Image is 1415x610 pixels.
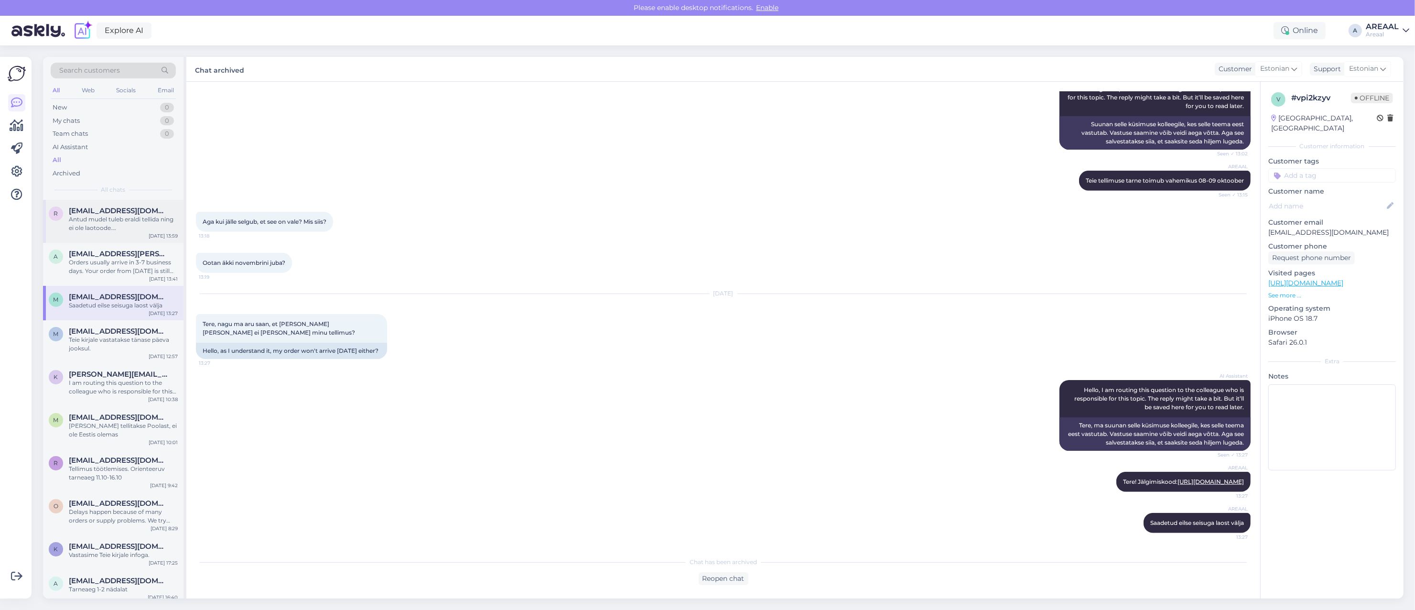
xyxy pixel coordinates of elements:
span: 13:27 [1212,534,1248,541]
div: Customer [1215,64,1252,74]
span: Estonian [1349,64,1378,74]
span: m [54,330,59,338]
span: 13:27 [199,359,235,367]
div: Archived [53,169,80,178]
span: Seen ✓ 13:27 [1212,451,1248,458]
div: My chats [53,116,80,126]
div: I am routing this question to the colleague who is responsible for this topic. The reply might ta... [69,379,178,396]
p: See more ... [1268,291,1396,300]
span: m [54,416,59,424]
span: v [1276,96,1280,103]
span: rainitvildo@gmail.com [69,207,168,215]
p: Operating system [1268,304,1396,314]
span: I am routing this question to the colleague who is responsible for this topic. The reply might ta... [1067,85,1245,109]
a: AREAALAreaal [1366,23,1409,38]
div: Orders usually arrive in 3-7 business days. Your order from [DATE] is still processing, so it mig... [69,258,178,275]
div: Tere, ma suunan selle küsimuse kolleegile, kes selle teema eest vastutab. Vastuse saamine võib ve... [1059,417,1251,451]
span: k [54,545,58,553]
div: Support [1310,64,1341,74]
div: Customer information [1268,142,1396,151]
div: [DATE] 9:42 [150,482,178,489]
span: Ootan äkki novembrini juba? [203,259,285,266]
span: Enable [753,3,781,12]
div: Suunan selle küsimuse kolleegile, kes selle teema eest vastutab. Vastuse saamine võib veidi aega ... [1059,116,1251,150]
p: Notes [1268,371,1396,381]
span: Search customers [59,65,120,76]
span: Aga kui jälle selgub, et see on vale? Mis siis? [203,218,326,225]
span: Saadetud eilse seisuga laost välja [1150,519,1244,526]
img: Askly Logo [8,65,26,83]
a: Explore AI [97,22,151,39]
a: [URL][DOMAIN_NAME] [1177,478,1244,485]
span: 13:27 [1212,492,1248,500]
div: [PERSON_NAME] tellitakse Poolast, ei ole Eestis olemas [69,422,178,439]
span: Hello, I am routing this question to the colleague who is responsible for this topic. The reply m... [1074,386,1245,411]
p: Customer email [1268,218,1396,228]
div: Tellimus töötlemises. Orienteeruv tarneaeg 11.10-16.10 [69,465,178,482]
span: maitlarionov@gmail.com [69,327,168,336]
div: 0 [160,129,174,139]
p: iPhone OS 18.7 [1268,314,1396,324]
span: Offline [1351,93,1393,103]
span: Estonian [1260,64,1289,74]
span: Tere! Jälgimiskood: [1123,478,1244,485]
div: [GEOGRAPHIC_DATA], [GEOGRAPHIC_DATA] [1271,113,1377,133]
span: Kaspar@shate.ee [69,370,168,379]
div: Tarneaeg 1-2 nädalat [69,585,178,594]
span: Teie tellimuse tarne toimub vahemikus 08-09 oktoober [1086,177,1244,184]
span: annamaria4891@gmail.com [69,577,168,585]
div: Hello, as I understand it, my order won't arrive [DATE] either? [196,343,387,359]
div: All [51,84,62,97]
div: Saadetud eilse seisuga laost välja [69,301,178,310]
div: [DATE] 17:25 [149,559,178,566]
div: [DATE] [196,289,1251,298]
p: Customer tags [1268,156,1396,166]
div: # vpi2kzyv [1291,92,1351,104]
img: explore-ai [73,21,93,41]
span: AREAAL [1212,505,1248,512]
span: kaiakardmaa@gmail.com [69,542,168,551]
div: Areaal [1366,31,1399,38]
div: Reopen chat [699,572,748,585]
div: Antud mudel tuleb eraldi tellida ning ei ole laotoode. [GEOGRAPHIC_DATA] 7-14 tööpäeva [69,215,178,232]
p: Customer name [1268,186,1396,196]
p: Customer phone [1268,241,1396,251]
div: 0 [160,103,174,112]
span: o [54,502,58,510]
span: Seen ✓ 13:15 [1212,191,1248,198]
div: [DATE] 10:38 [148,396,178,403]
span: a [54,253,58,260]
a: [URL][DOMAIN_NAME] [1268,279,1343,287]
p: [EMAIL_ADDRESS][DOMAIN_NAME] [1268,228,1396,238]
span: 13:18 [199,232,235,240]
span: Seen ✓ 13:02 [1212,150,1248,157]
p: Visited pages [1268,268,1396,278]
div: [DATE] 13:59 [149,232,178,240]
div: AREAAL [1366,23,1399,31]
div: Online [1274,22,1326,39]
div: Delays happen because of many orders or supply problems. We try hard to send your order soon. If ... [69,508,178,525]
p: Safari 26.0.1 [1268,338,1396,348]
div: [DATE] 13:41 [149,275,178,283]
div: All [53,155,61,165]
span: Tere, nagu ma aru saan, et [PERSON_NAME] [PERSON_NAME] ei [PERSON_NAME] minu tellimus? [203,320,355,336]
div: [DATE] 16:40 [148,594,178,601]
div: [DATE] 8:29 [151,525,178,532]
div: Vastasime Teie kirjale infoga. [69,551,178,559]
div: A [1349,24,1362,37]
span: M [54,296,59,303]
div: [DATE] 13:27 [149,310,178,317]
p: Browser [1268,327,1396,338]
div: Extra [1268,357,1396,366]
span: a [54,580,58,587]
div: [DATE] 12:57 [149,353,178,360]
span: AREAAL [1212,163,1248,170]
span: Raivo.vainola@gmail.com [69,456,168,465]
div: 0 [160,116,174,126]
div: Email [156,84,176,97]
span: R [54,459,58,467]
div: Teie kirjale vastatakse tänase päeva jooksul. [69,336,178,353]
span: AREAAL [1212,464,1248,471]
div: Team chats [53,129,88,139]
span: macuke@gmail.com [69,413,168,422]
